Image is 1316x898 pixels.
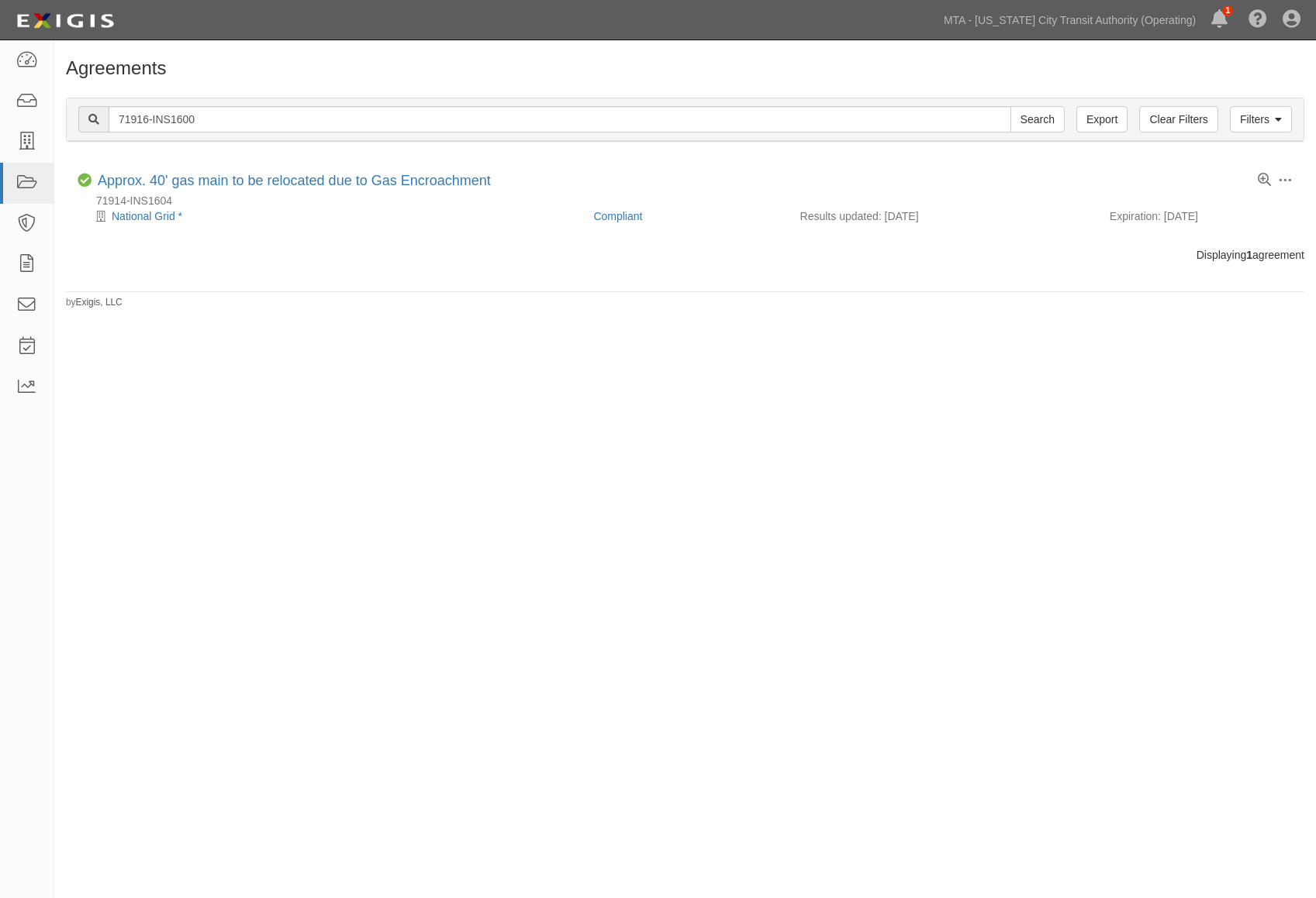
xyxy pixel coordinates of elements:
[112,210,182,222] a: National Grid *
[593,210,642,222] a: Compliant
[1110,208,1293,224] div: Expiration: [DATE]
[1076,106,1128,132] a: Export
[1139,106,1218,132] a: Clear Filters
[109,106,1011,132] input: Search
[1230,106,1292,132] a: Filters
[1246,249,1252,261] b: 1
[12,7,119,35] img: logo-5460c22ac91f19d4615b14bd174203de0afe785f0fc80cf4dbbc73dc1793850b.png
[66,58,1304,78] h1: Agreements
[1010,106,1065,132] input: Search
[76,297,123,308] a: Exigis, LLC
[936,5,1204,36] a: MTA - [US_STATE] City Transit Authority (Operating)
[800,208,1086,224] div: Results updated: [DATE]
[66,296,123,309] small: by
[54,247,1316,263] div: Displaying agreement
[1258,174,1271,188] a: View results summary
[98,173,491,188] a: Approx. 40' gas main to be relocated due to Gas Encroachment
[1249,11,1267,29] i: Help Center - Complianz
[98,173,491,190] div: Approx. 40' gas main to be relocated due to Gas Encroachment
[78,193,1304,208] div: 71914-INS1604
[78,208,582,224] div: National Grid *
[78,174,92,188] i: Compliant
